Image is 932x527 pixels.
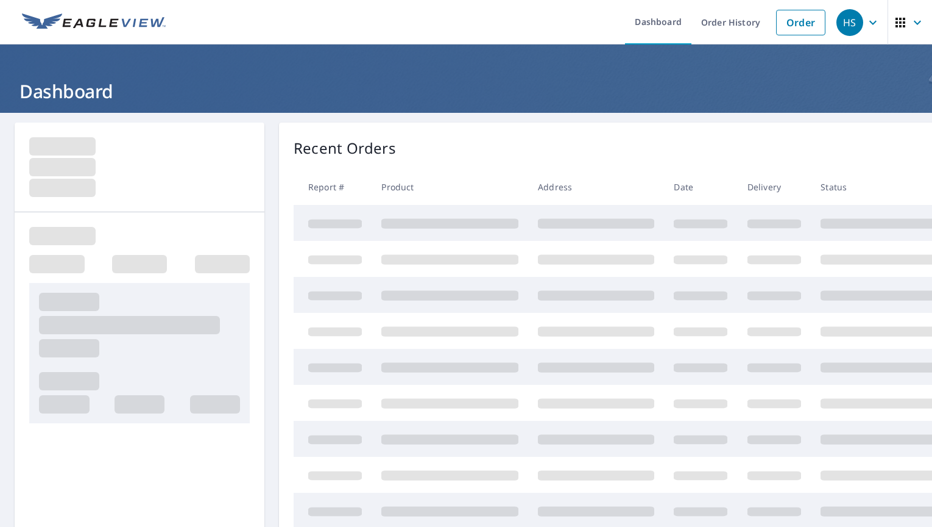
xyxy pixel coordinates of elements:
[664,169,737,205] th: Date
[528,169,664,205] th: Address
[738,169,811,205] th: Delivery
[294,137,396,159] p: Recent Orders
[836,9,863,36] div: HS
[15,79,917,104] h1: Dashboard
[22,13,166,32] img: EV Logo
[372,169,528,205] th: Product
[294,169,372,205] th: Report #
[776,10,825,35] a: Order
